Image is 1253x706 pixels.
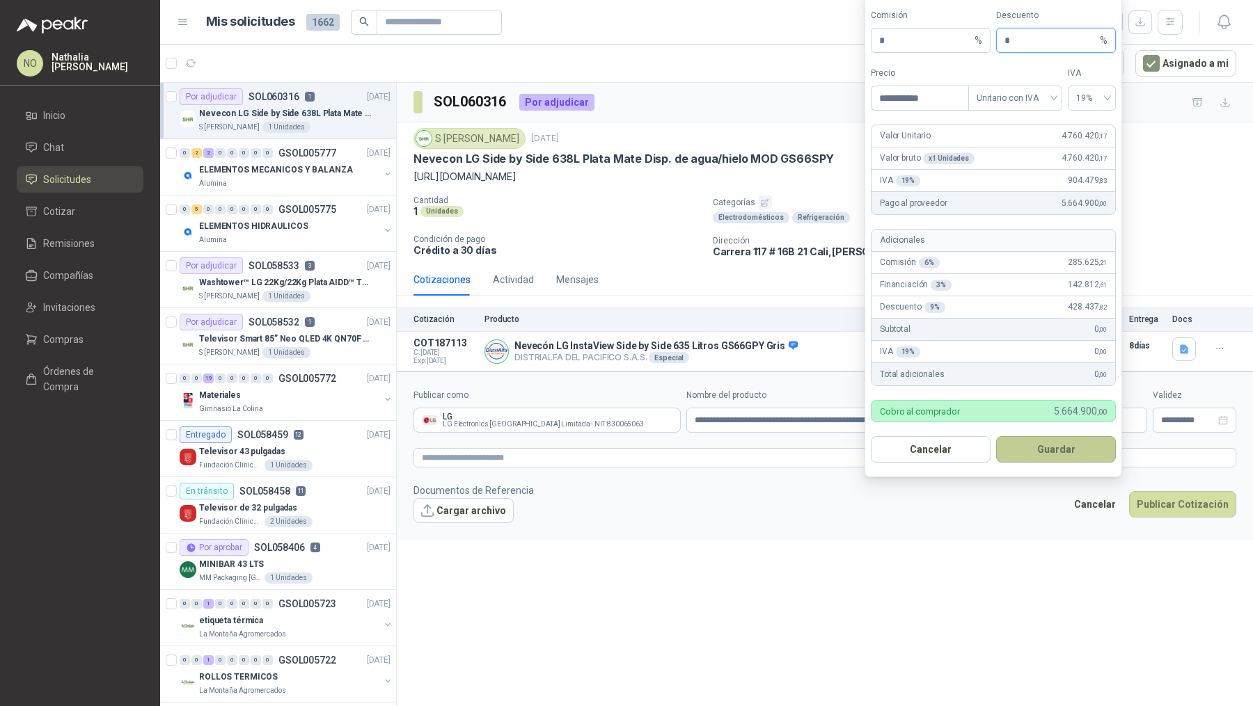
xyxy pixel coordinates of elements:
span: Exp: [DATE] [413,357,476,365]
p: Cantidad [413,195,702,205]
a: Por aprobarSOL0584064[DATE] Company LogoMINIBAR 43 LTSMM Packaging [GEOGRAPHIC_DATA]1 Unidades [160,533,396,590]
p: [DATE] [367,90,391,104]
p: Alumina [199,234,227,246]
a: Por adjudicarSOL0603161[DATE] Company LogoNevecon LG Side by Side 638L Plata Mate Disp. de agua/h... [160,83,396,139]
div: 6 % [919,257,940,268]
div: 9 % [924,302,945,313]
div: 2 Unidades [265,516,313,527]
div: 0 [215,374,226,383]
div: Especial [649,352,689,363]
div: 19 [203,374,214,383]
p: Nevecon LG Side by Side 638L Plata Mate Disp. de agua/hielo MOD GS66SPY [199,107,372,120]
span: ,00 [1098,326,1107,333]
p: DISTRIALFA DEL PACIFICO S.A.S. [514,352,798,363]
div: 1 Unidades [265,572,313,584]
div: Por adjudicar [180,88,243,105]
p: Crédito a 30 días [413,244,702,256]
div: 0 [215,148,226,158]
p: 3 [305,261,315,271]
div: 0 [239,204,249,214]
span: ,00 [1098,348,1107,355]
div: 0 [251,148,261,158]
p: [DATE] [367,203,391,216]
a: 0 0 1 0 0 0 0 0 GSOL005722[DATE] Company LogoROLLOS TERMICOSLa Montaña Agromercados [180,652,393,696]
p: SOL058406 [254,543,305,552]
p: 4 [310,543,320,552]
p: Valor Unitario [880,129,931,143]
p: Valor bruto [880,152,975,165]
a: Remisiones [17,230,143,257]
p: IVA [880,345,920,358]
div: 0 [227,599,237,609]
p: [URL][DOMAIN_NAME] [413,169,1236,184]
span: ,00 [1097,408,1107,417]
div: 0 [215,655,226,665]
p: ELEMENTOS HIDRAULICOS [199,220,308,233]
p: Descuento [880,300,945,314]
div: 1 Unidades [262,291,310,302]
div: 0 [262,599,273,609]
div: 1 Unidades [262,122,310,133]
p: ELEMENTOS MECANICOS Y BALANZA [199,163,353,177]
a: Cotizar [17,198,143,225]
span: Chat [43,140,64,155]
a: Inicio [17,102,143,129]
span: search [359,17,369,26]
p: [DATE] [367,654,391,667]
p: SOL058532 [249,317,299,327]
div: 19 % [896,175,921,186]
p: etiqueta térmica [199,614,263,627]
img: Company Logo [180,167,196,184]
div: Cotizaciones [413,272,471,287]
p: Televisor Smart 85” Neo QLED 4K QN70F (2025) Modelo QN85QN70FAKXZL [199,332,372,346]
span: Unitario con IVA [977,88,1054,109]
label: Descuento [996,9,1116,22]
span: 142.812 [1068,278,1107,291]
p: Pago al proveedor [880,197,947,210]
p: [DATE] [367,372,391,385]
p: 1 [305,92,315,102]
p: [DATE] [367,259,391,273]
span: 5.664.900 [1062,197,1107,210]
p: 11 [296,486,306,496]
span: ,17 [1098,154,1107,162]
div: 0 [227,148,237,158]
div: 0 [262,374,273,383]
p: Financiación [880,278,952,291]
div: Por adjudicar [519,94,594,111]
p: Televisor de 32 pulgadas [199,502,297,515]
a: Solicitudes [17,166,143,193]
span: ,00 [1098,200,1107,207]
p: La Montaña Agromercados [199,685,286,696]
p: 8 días [1129,337,1164,354]
p: GSOL005723 [278,599,336,609]
div: Electrodomésticos [713,212,789,223]
div: 0 [251,655,261,665]
div: 0 [251,599,261,609]
span: % [1100,29,1108,52]
label: Nombre del producto [686,389,954,402]
p: Materiales [199,389,241,402]
span: Solicitudes [43,172,91,187]
div: 0 [239,655,249,665]
p: Cobro al comprador [880,407,960,416]
div: 1 [203,599,214,609]
p: Fundación Clínica Shaio [199,516,262,527]
img: Company Logo [180,392,196,409]
p: S [PERSON_NAME] [199,122,260,133]
h1: Mis solicitudes [206,12,295,32]
p: Documentos de Referencia [413,483,534,498]
div: Por aprobar [180,539,249,556]
p: Producto [484,314,986,324]
a: Por adjudicarSOL0585321[DATE] Company LogoTelevisor Smart 85” Neo QLED 4K QN70F (2025) Modelo QN8... [160,308,396,364]
img: Company Logo [180,561,196,578]
div: S [PERSON_NAME] [413,128,526,149]
div: 0 [180,204,190,214]
img: Company Logo [485,340,508,363]
div: 0 [227,204,237,214]
span: 4.760.420 [1062,129,1107,143]
p: [DATE] [367,485,391,498]
a: 0 2 2 0 0 0 0 0 GSOL005777[DATE] Company LogoELEMENTOS MECANICOS Y BALANZAAlumina [180,145,393,189]
button: Cancelar [1066,491,1124,518]
div: Unidades [420,206,464,217]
